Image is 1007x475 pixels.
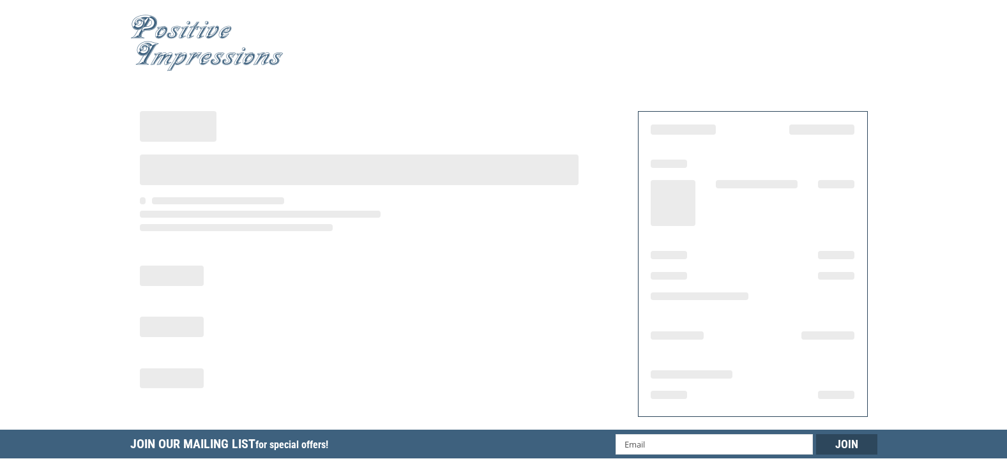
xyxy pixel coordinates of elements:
input: Join [816,434,877,455]
input: Email [616,434,813,455]
span: for special offers! [255,439,328,451]
h5: Join Our Mailing List [130,430,335,462]
img: Positive Impressions [130,15,284,72]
